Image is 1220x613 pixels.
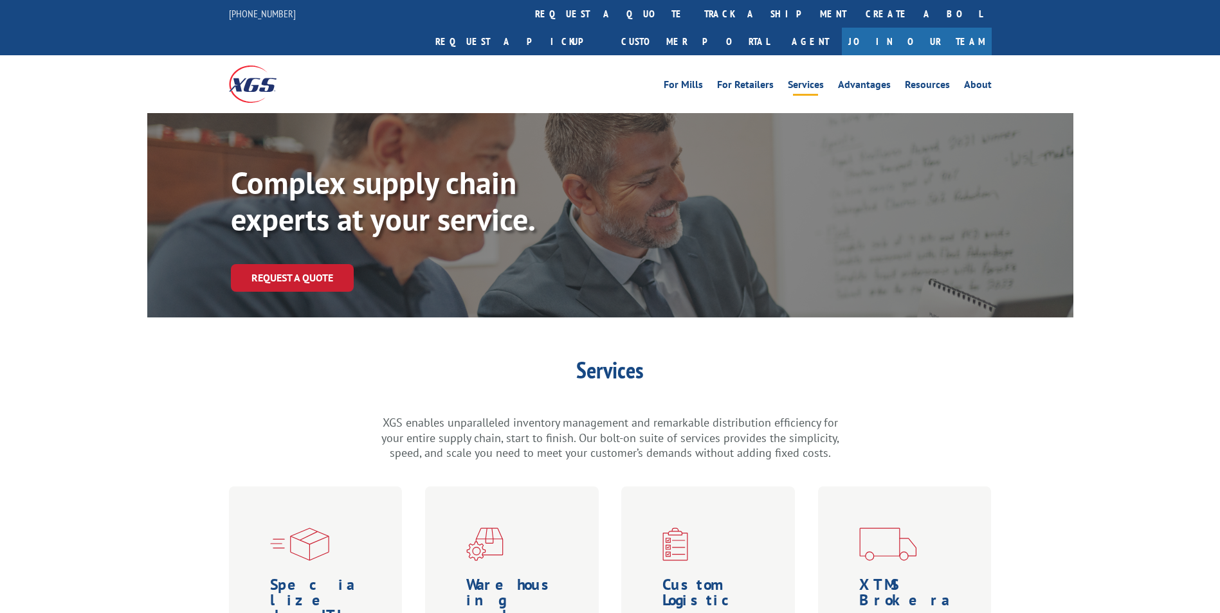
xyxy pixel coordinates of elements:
[788,80,824,94] a: Services
[426,28,612,55] a: Request a pickup
[379,415,842,461] p: XGS enables unparalleled inventory management and remarkable distribution efficiency for your ent...
[859,528,916,561] img: xgs-icon-transportation-forms-red
[717,80,774,94] a: For Retailers
[838,80,891,94] a: Advantages
[270,528,329,561] img: xgs-icon-specialized-ltl-red
[466,528,504,561] img: xgs-icon-warehouseing-cutting-fulfillment-red
[964,80,992,94] a: About
[231,264,354,292] a: Request a Quote
[229,7,296,20] a: [PHONE_NUMBER]
[664,80,703,94] a: For Mills
[662,528,688,561] img: xgs-icon-custom-logistics-solutions-red
[779,28,842,55] a: Agent
[231,164,617,238] p: Complex supply chain experts at your service.
[612,28,779,55] a: Customer Portal
[379,359,842,388] h1: Services
[905,80,950,94] a: Resources
[842,28,992,55] a: Join Our Team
